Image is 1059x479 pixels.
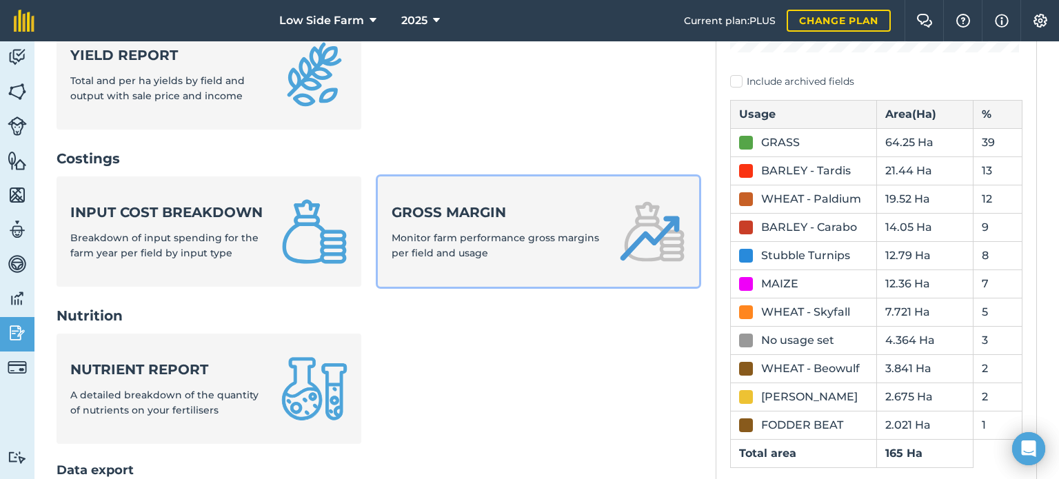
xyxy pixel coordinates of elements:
strong: Nutrient report [70,360,265,379]
div: GRASS [761,134,800,151]
span: Current plan : PLUS [684,13,776,28]
th: Usage [731,100,877,128]
td: 2 [974,383,1022,411]
img: Gross margin [619,198,685,265]
strong: Gross margin [392,203,603,222]
strong: Input cost breakdown [70,203,265,222]
img: svg+xml;base64,PD94bWwgdmVyc2lvbj0iMS4wIiBlbmNvZGluZz0idXRmLTgiPz4KPCEtLSBHZW5lcmF0b3I6IEFkb2JlIE... [8,254,27,274]
img: Yield report [281,41,347,108]
td: 12 [974,185,1022,213]
div: BARLEY - Carabo [761,219,857,236]
td: 8 [974,241,1022,269]
div: Stubble Turnips [761,247,850,264]
th: Area ( Ha ) [876,100,974,128]
img: Nutrient report [281,356,347,422]
img: Two speech bubbles overlapping with the left bubble in the forefront [916,14,933,28]
td: 2.021 Ha [876,411,974,439]
td: 39 [974,128,1022,156]
td: 21.44 Ha [876,156,974,185]
strong: Yield report [70,45,265,65]
td: 1 [974,411,1022,439]
div: WHEAT - Paldium [761,191,861,207]
td: 64.25 Ha [876,128,974,156]
a: Gross marginMonitor farm performance gross margins per field and usage [378,176,699,287]
td: 5 [974,298,1022,326]
strong: Total area [739,447,796,460]
a: Yield reportTotal and per ha yields by field and output with sale price and income [57,19,361,130]
td: 3.841 Ha [876,354,974,383]
a: Input cost breakdownBreakdown of input spending for the farm year per field by input type [57,176,361,287]
img: svg+xml;base64,PD94bWwgdmVyc2lvbj0iMS4wIiBlbmNvZGluZz0idXRmLTgiPz4KPCEtLSBHZW5lcmF0b3I6IEFkb2JlIE... [8,219,27,240]
td: 2.675 Ha [876,383,974,411]
td: 7.721 Ha [876,298,974,326]
td: 9 [974,213,1022,241]
div: WHEAT - Skyfall [761,304,850,320]
img: svg+xml;base64,PD94bWwgdmVyc2lvbj0iMS4wIiBlbmNvZGluZz0idXRmLTgiPz4KPCEtLSBHZW5lcmF0b3I6IEFkb2JlIE... [8,323,27,343]
td: 12.36 Ha [876,269,974,298]
td: 7 [974,269,1022,298]
img: svg+xml;base64,PHN2ZyB4bWxucz0iaHR0cDovL3d3dy53My5vcmcvMjAwMC9zdmciIHdpZHRoPSI1NiIgaGVpZ2h0PSI2MC... [8,81,27,102]
td: 19.52 Ha [876,185,974,213]
td: 12.79 Ha [876,241,974,269]
td: 2 [974,354,1022,383]
div: BARLEY - Tardis [761,163,851,179]
h2: Nutrition [57,306,699,325]
img: svg+xml;base64,PHN2ZyB4bWxucz0iaHR0cDovL3d3dy53My5vcmcvMjAwMC9zdmciIHdpZHRoPSIxNyIgaGVpZ2h0PSIxNy... [995,12,1009,29]
td: 13 [974,156,1022,185]
img: fieldmargin Logo [14,10,34,32]
img: svg+xml;base64,PHN2ZyB4bWxucz0iaHR0cDovL3d3dy53My5vcmcvMjAwMC9zdmciIHdpZHRoPSI1NiIgaGVpZ2h0PSI2MC... [8,185,27,205]
div: MAIZE [761,276,798,292]
img: svg+xml;base64,PD94bWwgdmVyc2lvbj0iMS4wIiBlbmNvZGluZz0idXRmLTgiPz4KPCEtLSBHZW5lcmF0b3I6IEFkb2JlIE... [8,116,27,136]
span: A detailed breakdown of the quantity of nutrients on your fertilisers [70,389,259,416]
span: Monitor farm performance gross margins per field and usage [392,232,599,259]
img: Input cost breakdown [281,198,347,265]
h2: Costings [57,149,699,168]
span: 2025 [401,12,427,29]
img: svg+xml;base64,PD94bWwgdmVyc2lvbj0iMS4wIiBlbmNvZGluZz0idXRmLTgiPz4KPCEtLSBHZW5lcmF0b3I6IEFkb2JlIE... [8,358,27,377]
img: svg+xml;base64,PD94bWwgdmVyc2lvbj0iMS4wIiBlbmNvZGluZz0idXRmLTgiPz4KPCEtLSBHZW5lcmF0b3I6IEFkb2JlIE... [8,47,27,68]
td: 4.364 Ha [876,326,974,354]
img: svg+xml;base64,PD94bWwgdmVyc2lvbj0iMS4wIiBlbmNvZGluZz0idXRmLTgiPz4KPCEtLSBHZW5lcmF0b3I6IEFkb2JlIE... [8,451,27,464]
div: No usage set [761,332,834,349]
strong: 165 Ha [885,447,922,460]
a: Change plan [787,10,891,32]
label: Include archived fields [730,74,1022,89]
div: Open Intercom Messenger [1012,432,1045,465]
span: Breakdown of input spending for the farm year per field by input type [70,232,259,259]
img: A question mark icon [955,14,971,28]
a: Nutrient reportA detailed breakdown of the quantity of nutrients on your fertilisers [57,334,361,444]
div: [PERSON_NAME] [761,389,858,405]
span: Low Side Farm [279,12,364,29]
span: Total and per ha yields by field and output with sale price and income [70,74,245,102]
th: % [974,100,1022,128]
img: A cog icon [1032,14,1049,28]
div: WHEAT - Beowulf [761,360,860,377]
img: svg+xml;base64,PD94bWwgdmVyc2lvbj0iMS4wIiBlbmNvZGluZz0idXRmLTgiPz4KPCEtLSBHZW5lcmF0b3I6IEFkb2JlIE... [8,288,27,309]
td: 3 [974,326,1022,354]
div: FODDER BEAT [761,417,843,434]
td: 14.05 Ha [876,213,974,241]
img: svg+xml;base64,PHN2ZyB4bWxucz0iaHR0cDovL3d3dy53My5vcmcvMjAwMC9zdmciIHdpZHRoPSI1NiIgaGVpZ2h0PSI2MC... [8,150,27,171]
